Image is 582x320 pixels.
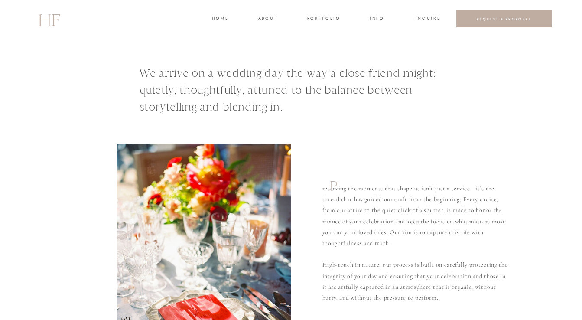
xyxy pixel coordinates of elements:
a: portfolio [307,15,340,23]
p: reserving the moments that shape us isn’t just a service—it’s the thread that has guided our craf... [322,183,511,303]
a: about [258,15,276,23]
h1: We arrive on a wedding day the way a close friend might: quietly, thoughtfully, attuned to the ba... [140,65,462,119]
h1: P [330,177,342,201]
a: INQUIRE [416,15,439,23]
a: home [212,15,228,23]
a: HF [38,7,60,32]
a: INFO [369,15,385,23]
a: REQUEST A PROPOSAL [463,16,545,21]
